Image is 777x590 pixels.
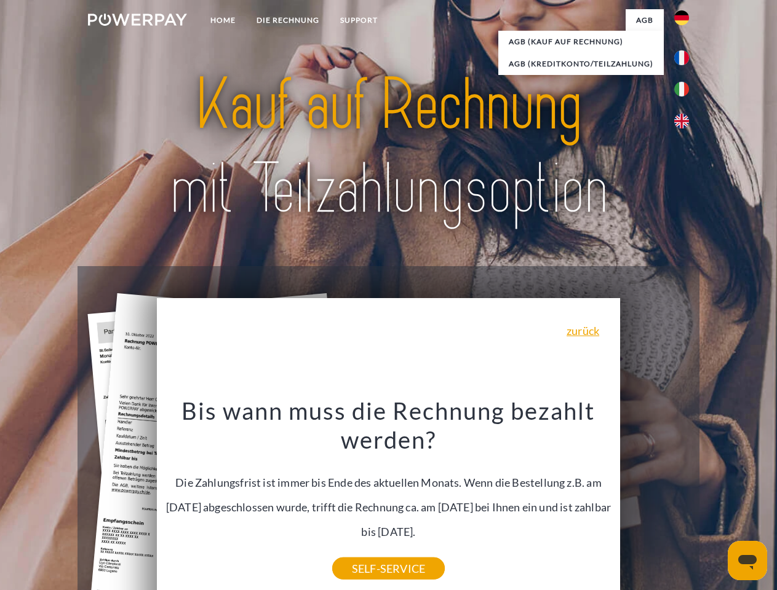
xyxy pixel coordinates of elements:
[728,541,767,580] iframe: Schaltfläche zum Öffnen des Messaging-Fensters
[626,9,664,31] a: agb
[674,82,689,96] img: it
[674,114,689,128] img: en
[674,50,689,65] img: fr
[88,14,187,26] img: logo-powerpay-white.svg
[567,325,599,336] a: zurück
[330,9,388,31] a: SUPPORT
[118,59,659,235] img: title-powerpay_de.svg
[164,396,613,568] div: Die Zahlungsfrist ist immer bis Ende des aktuellen Monats. Wenn die Bestellung z.B. am [DATE] abg...
[332,557,445,580] a: SELF-SERVICE
[498,53,664,75] a: AGB (Kreditkonto/Teilzahlung)
[674,10,689,25] img: de
[164,396,613,455] h3: Bis wann muss die Rechnung bezahlt werden?
[246,9,330,31] a: DIE RECHNUNG
[498,31,664,53] a: AGB (Kauf auf Rechnung)
[200,9,246,31] a: Home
